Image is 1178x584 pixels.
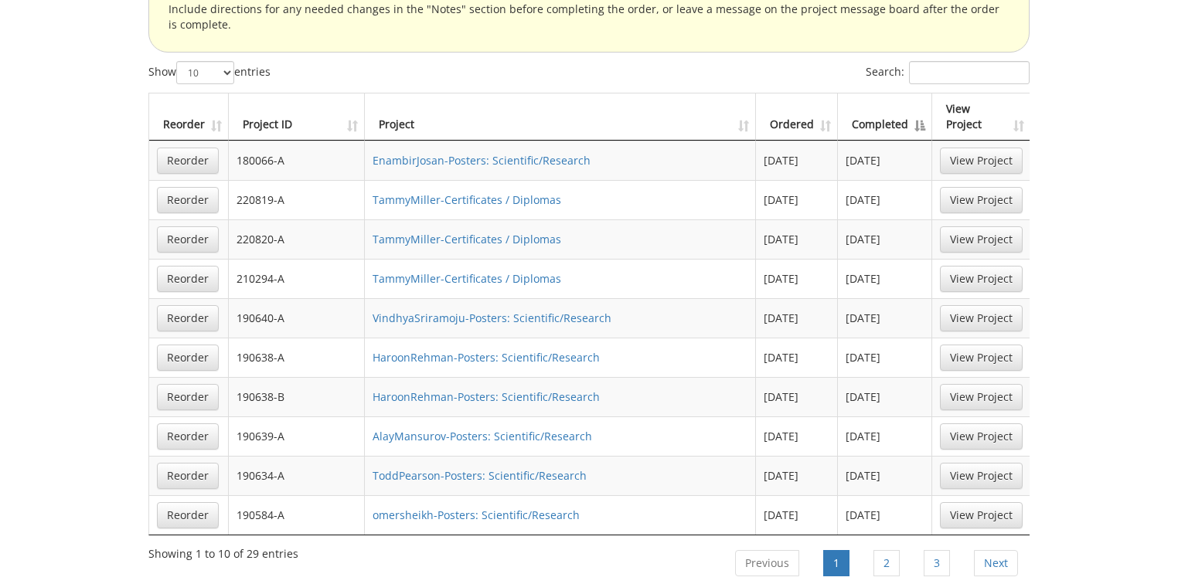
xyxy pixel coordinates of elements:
[373,153,591,168] a: EnambirJosan-Posters: Scientific/Research
[157,226,219,253] a: Reorder
[940,463,1023,489] a: View Project
[924,550,950,576] a: 3
[157,423,219,450] a: Reorder
[157,345,219,371] a: Reorder
[838,298,932,338] td: [DATE]
[176,61,234,84] select: Showentries
[756,141,838,180] td: [DATE]
[940,384,1023,410] a: View Project
[157,266,219,292] a: Reorder
[373,468,587,483] a: ToddPearson-Posters: Scientific/Research
[940,148,1023,174] a: View Project
[940,187,1023,213] a: View Project
[157,502,219,528] a: Reorder
[373,350,600,365] a: HaroonRehman-Posters: Scientific/Research
[756,338,838,377] td: [DATE]
[373,192,561,207] a: TammyMiller-Certificates / Diplomas
[229,298,365,338] td: 190640-A
[229,338,365,377] td: 190638-A
[756,259,838,298] td: [DATE]
[940,226,1023,253] a: View Project
[756,180,838,219] td: [DATE]
[756,93,838,141] th: Ordered: activate to sort column ascending
[229,141,365,180] td: 180066-A
[974,550,1018,576] a: Next
[838,93,932,141] th: Completed: activate to sort column descending
[838,338,932,377] td: [DATE]
[229,495,365,535] td: 190584-A
[940,305,1023,331] a: View Project
[873,550,900,576] a: 2
[756,495,838,535] td: [DATE]
[735,550,799,576] a: Previous
[229,93,365,141] th: Project ID: activate to sort column ascending
[373,311,611,325] a: VindhyaSriramoju-Posters: Scientific/Research
[838,259,932,298] td: [DATE]
[756,416,838,456] td: [DATE]
[229,259,365,298] td: 210294-A
[838,141,932,180] td: [DATE]
[838,456,932,495] td: [DATE]
[365,93,756,141] th: Project: activate to sort column ascending
[149,93,229,141] th: Reorder: activate to sort column ascending
[838,495,932,535] td: [DATE]
[838,219,932,259] td: [DATE]
[148,540,298,562] div: Showing 1 to 10 of 29 entries
[940,345,1023,371] a: View Project
[940,423,1023,450] a: View Project
[373,232,561,246] a: TammyMiller-Certificates / Diplomas
[157,187,219,213] a: Reorder
[932,93,1030,141] th: View Project: activate to sort column ascending
[229,456,365,495] td: 190634-A
[373,429,592,443] a: AlayMansurov-Posters: Scientific/Research
[157,305,219,331] a: Reorder
[866,61,1030,84] label: Search:
[157,384,219,410] a: Reorder
[756,377,838,416] td: [DATE]
[838,377,932,416] td: [DATE]
[756,456,838,495] td: [DATE]
[838,180,932,219] td: [DATE]
[756,298,838,338] td: [DATE]
[823,550,849,576] a: 1
[229,416,365,456] td: 190639-A
[909,61,1030,84] input: Search:
[229,219,365,259] td: 220820-A
[373,271,561,286] a: TammyMiller-Certificates / Diplomas
[940,502,1023,528] a: View Project
[229,377,365,416] td: 190638-B
[157,463,219,489] a: Reorder
[148,61,271,84] label: Show entries
[838,416,932,456] td: [DATE]
[756,219,838,259] td: [DATE]
[229,180,365,219] td: 220819-A
[940,266,1023,292] a: View Project
[157,148,219,174] a: Reorder
[373,508,580,522] a: omersheikh-Posters: Scientific/Research
[373,389,600,404] a: HaroonRehman-Posters: Scientific/Research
